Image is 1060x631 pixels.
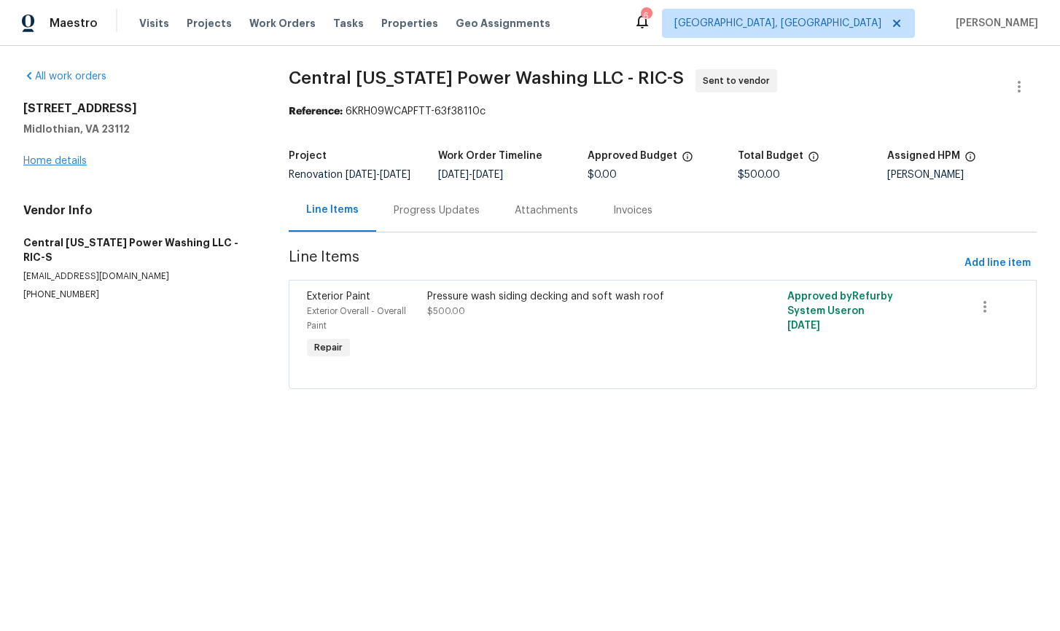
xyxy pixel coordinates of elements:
[887,170,1037,180] div: [PERSON_NAME]
[381,16,438,31] span: Properties
[289,106,343,117] b: Reference:
[346,170,376,180] span: [DATE]
[289,151,327,161] h5: Project
[307,307,406,330] span: Exterior Overall - Overall Paint
[588,151,677,161] h5: Approved Budget
[394,203,480,218] div: Progress Updates
[346,170,410,180] span: -
[964,254,1031,273] span: Add line item
[50,16,98,31] span: Maestro
[674,16,881,31] span: [GEOGRAPHIC_DATA], [GEOGRAPHIC_DATA]
[959,250,1037,277] button: Add line item
[703,74,776,88] span: Sent to vendor
[964,151,976,170] span: The hpm assigned to this work order.
[23,289,254,301] p: [PHONE_NUMBER]
[887,151,960,161] h5: Assigned HPM
[456,16,550,31] span: Geo Assignments
[306,203,359,217] div: Line Items
[289,69,684,87] span: Central [US_STATE] Power Washing LLC - RIC-S
[23,235,254,264] h5: Central [US_STATE] Power Washing LLC - RIC-S
[641,9,651,23] div: 6
[738,170,780,180] span: $500.00
[472,170,503,180] span: [DATE]
[23,101,254,116] h2: [STREET_ADDRESS]
[23,203,254,218] h4: Vendor Info
[950,16,1038,31] span: [PERSON_NAME]
[438,151,542,161] h5: Work Order Timeline
[427,307,465,315] span: $500.00
[515,203,578,218] div: Attachments
[187,16,232,31] span: Projects
[139,16,169,31] span: Visits
[787,291,893,331] span: Approved by Refurby System User on
[289,104,1037,119] div: 6KRH09WCAPFTT-63f38110c
[23,270,254,283] p: [EMAIL_ADDRESS][DOMAIN_NAME]
[787,321,820,331] span: [DATE]
[380,170,410,180] span: [DATE]
[682,151,693,170] span: The total cost of line items that have been approved by both Opendoor and the Trade Partner. This...
[738,151,803,161] h5: Total Budget
[438,170,503,180] span: -
[308,340,348,355] span: Repair
[613,203,652,218] div: Invoices
[289,250,959,277] span: Line Items
[23,71,106,82] a: All work orders
[438,170,469,180] span: [DATE]
[307,291,370,302] span: Exterior Paint
[588,170,617,180] span: $0.00
[23,156,87,166] a: Home details
[23,122,254,136] h5: Midlothian, VA 23112
[808,151,819,170] span: The total cost of line items that have been proposed by Opendoor. This sum includes line items th...
[333,18,364,28] span: Tasks
[249,16,316,31] span: Work Orders
[427,289,719,304] div: Pressure wash siding decking and soft wash roof
[289,170,410,180] span: Renovation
